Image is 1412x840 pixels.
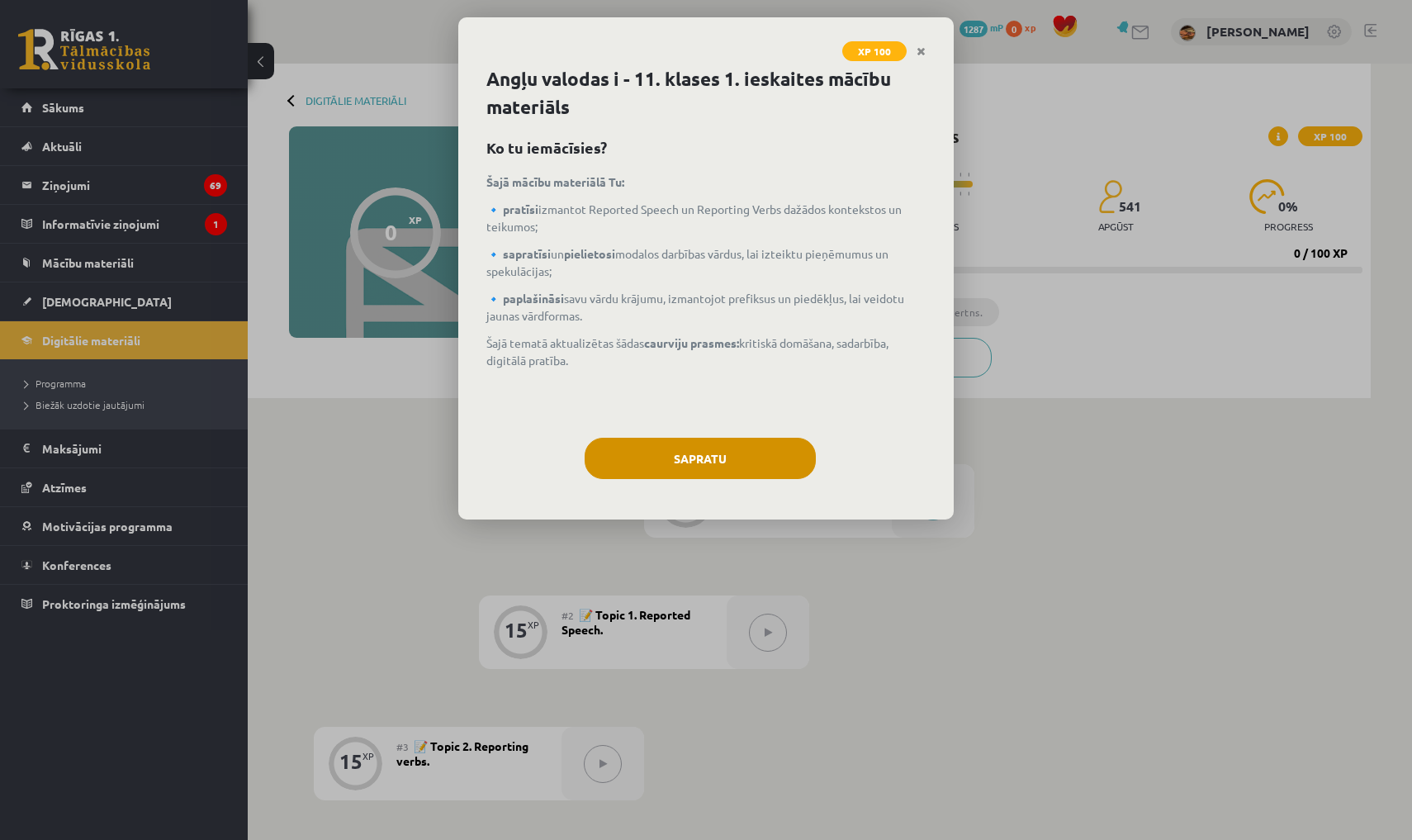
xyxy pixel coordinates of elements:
p: izmantot Reported Speech un Reporting Verbs dažādos kontekstos un teikumos; [486,201,926,235]
h2: Ko tu iemācīsies? [486,136,926,159]
strong: caurviju prasmes: [644,335,739,350]
strong: Šajā mācību materiālā Tu: [486,174,624,189]
p: Šajā tematā aktualizētas šādas kritiskā domāšana, sadarbība, digitālā pratība. [486,335,926,369]
strong: 🔹 paplašināsi [486,291,564,306]
strong: pielietosi [564,246,615,261]
strong: 🔹 sapratīsi [486,246,551,261]
strong: 🔹 pratīsi [486,202,538,216]
span: XP 100 [842,41,907,61]
a: Close [907,36,936,68]
p: savu vārdu krājumu, izmantojot prefiksus un piedēkļus, lai veidotu jaunas vārdformas. [486,290,926,325]
button: Sapratu [585,438,816,479]
p: un modalos darbības vārdus, lai izteiktu pieņēmumus un spekulācijas; [486,245,926,280]
h1: Angļu valodas i - 11. klases 1. ieskaites mācību materiāls [486,65,926,121]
